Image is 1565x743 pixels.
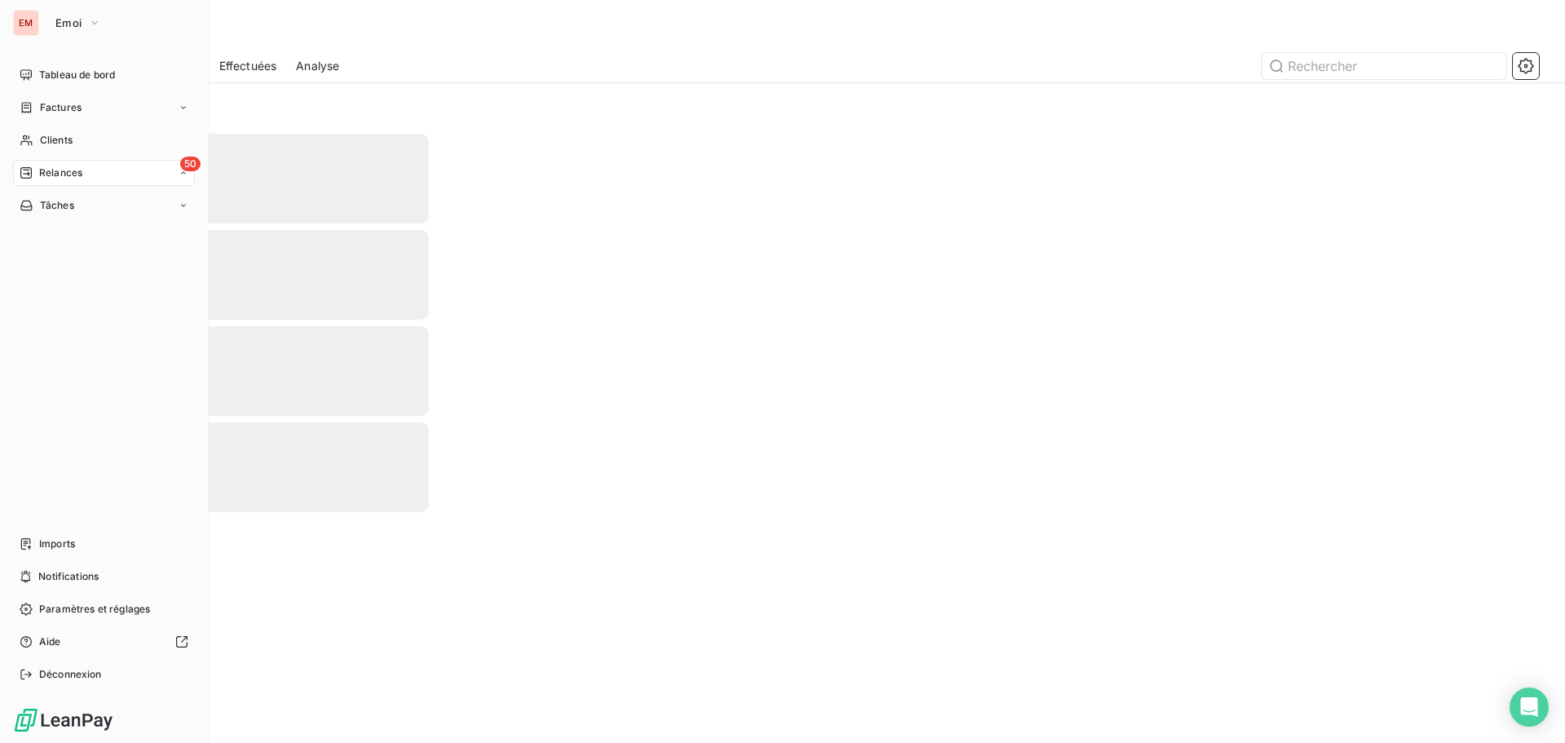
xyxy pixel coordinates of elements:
[40,133,73,148] span: Clients
[1262,53,1506,79] input: Rechercher
[219,58,277,74] span: Effectuées
[40,198,74,213] span: Tâches
[296,58,339,74] span: Analyse
[40,100,82,115] span: Factures
[39,68,115,82] span: Tableau de bord
[13,707,114,733] img: Logo LeanPay
[39,602,150,617] span: Paramètres et réglages
[39,667,102,682] span: Déconnexion
[13,10,39,36] div: EM
[39,537,75,551] span: Imports
[38,569,99,584] span: Notifications
[39,166,82,180] span: Relances
[39,635,61,649] span: Aide
[180,157,201,171] span: 50
[1510,688,1549,727] div: Open Intercom Messenger
[13,629,195,655] a: Aide
[55,16,82,29] span: Emoi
